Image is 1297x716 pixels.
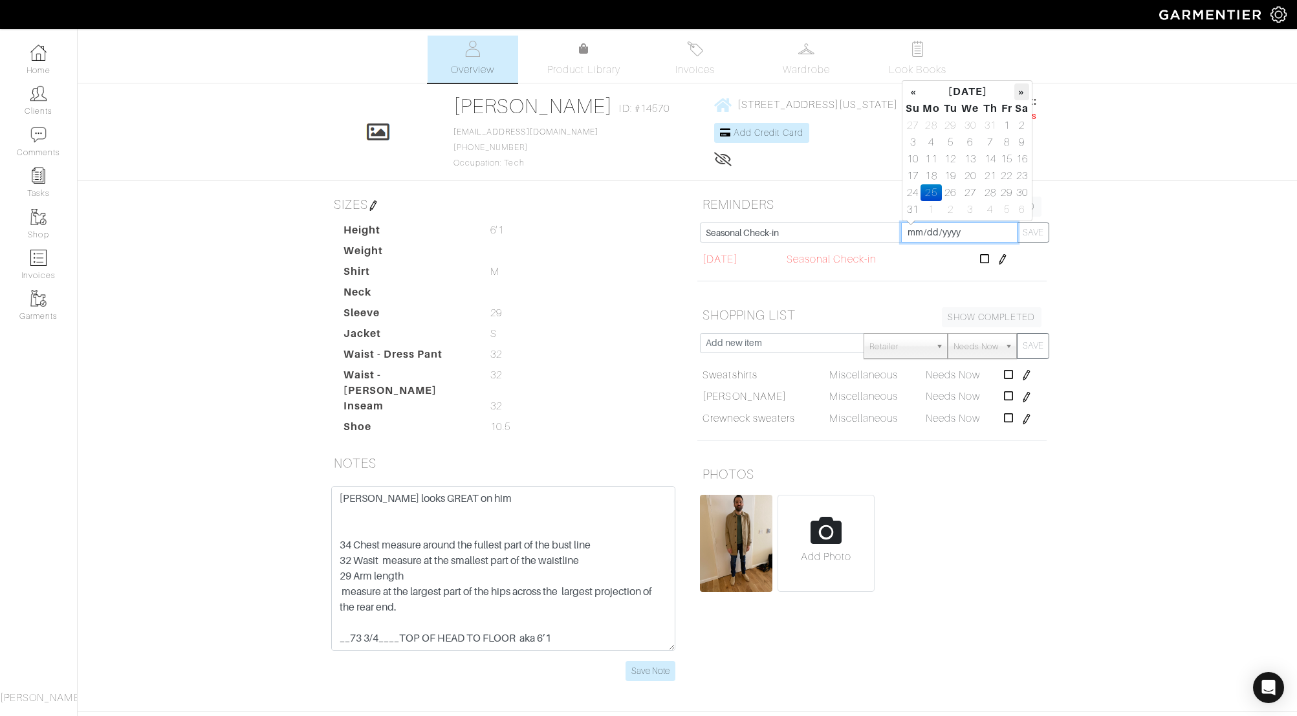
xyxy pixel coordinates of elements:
td: 7 [981,134,999,151]
td: 20 [959,168,981,184]
textarea: [PERSON_NAME] looks GREAT on him 34 Chest measure around the fullest part of the bust line 32 Was... [331,486,675,651]
span: 6'1 [490,222,503,238]
img: o6tbkhweBUxfw6ChKCyYj1bK [700,495,773,592]
img: garments-icon-b7da505a4dc4fd61783c78ac3ca0ef83fa9d6f193b1c9dc38574b1d14d53ca28.png [30,290,47,307]
button: SAVE [1017,222,1049,243]
span: Look Books [889,62,946,78]
td: 27 [905,117,921,134]
dt: Neck [334,285,481,305]
span: Product Library [547,62,620,78]
span: S [490,326,497,342]
span: 32 [490,347,502,362]
span: 32 [490,398,502,414]
td: 4 [921,134,942,151]
span: Miscellaneous [829,391,899,402]
th: Su [905,100,921,117]
button: SAVE [1017,333,1049,359]
td: 31 [905,201,921,218]
img: pen-cf24a1663064a2ec1b9c1bd2387e9de7a2fa800b781884d57f21acf72779bad2.png [1021,392,1032,402]
th: Th [981,100,999,117]
div: Open Intercom Messenger [1253,672,1284,703]
th: Fr [999,100,1014,117]
img: comment-icon-a0a6a9ef722e966f86d9cbdc48e553b5cf19dbc54f86b18d962a5391bc8f6eb6.png [30,127,47,143]
td: 24 [905,184,921,201]
img: todo-9ac3debb85659649dc8f770b8b6100bb5dab4b48dedcbae339e5042a72dfd3cc.svg [910,41,926,57]
span: Overview [451,62,494,78]
dt: Height [334,222,481,243]
span: Needs Now [926,413,980,424]
span: Miscellaneous [829,369,899,381]
span: ID: #14570 [619,101,670,116]
td: 12 [942,151,959,168]
dt: Weight [334,243,481,264]
td: 19 [942,168,959,184]
span: Retailer [869,334,930,360]
span: [PHONE_NUMBER] Occupation: Tech [453,127,598,168]
td: 5 [942,134,959,151]
span: 10.5 [490,419,510,435]
a: Sweatshirts [703,367,757,383]
td: 28 [921,117,942,134]
td: 13 [959,151,981,168]
th: Mo [921,100,942,117]
dt: Inseam [334,398,481,419]
td: 5 [999,201,1014,218]
td: 8 [999,134,1014,151]
span: Needs Now [926,369,980,381]
a: [EMAIL_ADDRESS][DOMAIN_NAME] [453,127,598,136]
img: gear-icon-white-bd11855cb880d31180b6d7d6211b90ccbf57a29d726f0c71d8c61bd08dd39cc2.png [1270,6,1287,23]
a: [STREET_ADDRESS][US_STATE] [714,96,898,113]
input: Add new item... [700,222,902,243]
span: Add Credit Card [734,127,803,138]
a: [PERSON_NAME] [453,94,613,118]
a: [PERSON_NAME] [703,389,787,404]
h5: SIZES [329,191,678,217]
dt: Waist - [PERSON_NAME] [334,367,481,398]
span: Wardrobe [783,62,829,78]
dt: Jacket [334,326,481,347]
h5: SHOPPING LIST [697,302,1047,328]
td: 4 [981,201,999,218]
td: 2 [942,201,959,218]
td: 21 [981,168,999,184]
span: 29 [490,305,502,321]
span: Needs Now [954,334,999,360]
td: 30 [1014,184,1029,201]
img: pen-cf24a1663064a2ec1b9c1bd2387e9de7a2fa800b781884d57f21acf72779bad2.png [1021,370,1032,380]
th: [DATE] [921,83,1014,100]
td: 17 [905,168,921,184]
a: Product Library [539,41,629,78]
td: 11 [921,151,942,168]
th: We [959,100,981,117]
td: 18 [921,168,942,184]
td: 28 [981,184,999,201]
span: 32 [490,367,502,383]
th: Sa [1014,100,1029,117]
img: garmentier-logo-header-white-b43fb05a5012e4ada735d5af1a66efaba907eab6374d6393d1fbf88cb4ef424d.png [1153,3,1270,26]
a: Overview [428,36,518,83]
img: clients-icon-6bae9207a08558b7cb47a8932f037763ab4055f8c8b6bfacd5dc20c3e0201464.png [30,85,47,102]
td: 31 [981,117,999,134]
img: orders-icon-0abe47150d42831381b5fb84f609e132dff9fe21cb692f30cb5eec754e2cba89.png [30,250,47,266]
dt: Sleeve [334,305,481,326]
td: 15 [999,151,1014,168]
img: pen-cf24a1663064a2ec1b9c1bd2387e9de7a2fa800b781884d57f21acf72779bad2.png [997,254,1008,265]
td: 6 [1014,201,1029,218]
input: Save Note [626,661,675,681]
span: M [490,264,499,279]
h5: REMINDERS [697,191,1047,217]
th: Tu [942,100,959,117]
img: basicinfo-40fd8af6dae0f16599ec9e87c0ef1c0a1fdea2edbe929e3d69a839185d80c458.svg [464,41,481,57]
a: Crewneck sweaters [703,411,795,426]
td: 16 [1014,151,1029,168]
td: 29 [999,184,1014,201]
a: Add Credit Card [714,123,809,143]
h5: NOTES [329,450,678,476]
img: garments-icon-b7da505a4dc4fd61783c78ac3ca0ef83fa9d6f193b1c9dc38574b1d14d53ca28.png [30,209,47,225]
span: [STREET_ADDRESS][US_STATE] [737,99,898,111]
span: Miscellaneous [829,413,899,424]
dt: Shirt [334,264,481,285]
a: Wardrobe [761,36,852,83]
img: pen-cf24a1663064a2ec1b9c1bd2387e9de7a2fa800b781884d57f21acf72779bad2.png [368,201,378,211]
td: 22 [999,168,1014,184]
